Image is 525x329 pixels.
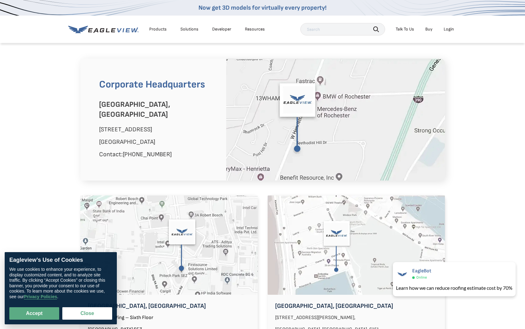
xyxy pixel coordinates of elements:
img: Eagleview Corporate Headquarters [226,59,445,181]
button: Close [62,307,112,320]
img: EagleBot [396,268,408,280]
p: [STREET_ADDRESS][PERSON_NAME], [268,313,445,323]
div: Resources [245,26,265,32]
a: [PHONE_NUMBER] [123,151,172,158]
span: Online [416,275,427,280]
h2: Corporate Headquarters [99,77,217,92]
a: Buy [425,26,432,32]
h3: [GEOGRAPHIC_DATA], [GEOGRAPHIC_DATA] [99,100,217,120]
div: Login [444,26,454,32]
div: Eagleview’s Use of Cookies [9,257,112,264]
p: [GEOGRAPHIC_DATA] [99,137,217,147]
span: Contact: [99,151,172,158]
a: Now get 3D models for virtually every property! [198,4,327,12]
button: Accept [9,307,59,320]
div: Products [149,26,167,32]
img: Bangalore Office, Eagleview [80,195,258,295]
div: Solutions [180,26,198,32]
p: Block 05 “A” Wing – Sixth Floor [80,313,258,323]
div: Talk To Us [396,26,414,32]
img: Perth Office, Eagleview [268,195,445,295]
span: EagleBot [412,268,431,274]
strong: [GEOGRAPHIC_DATA], [GEOGRAPHIC_DATA] [88,302,206,310]
p: [STREET_ADDRESS] [99,125,217,134]
a: Developer [212,26,231,32]
input: Search [300,23,385,35]
div: Learn how we can reduce roofing estimate cost by 70% [396,284,513,292]
a: Privacy Policies [24,294,57,299]
strong: [GEOGRAPHIC_DATA], [GEOGRAPHIC_DATA] [275,302,393,310]
div: We use cookies to enhance your experience, to display customized content, and to analyze site tra... [9,267,112,299]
